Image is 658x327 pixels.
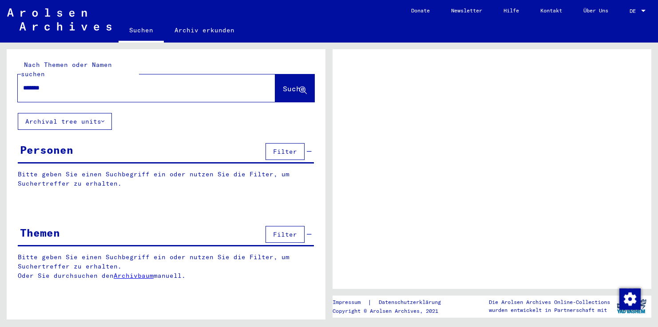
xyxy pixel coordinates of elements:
[615,295,648,317] img: yv_logo.png
[266,226,305,243] button: Filter
[619,288,641,310] img: Zustimmung ändern
[283,84,305,93] span: Suche
[119,19,164,43] a: Suchen
[630,8,639,14] span: DE
[619,288,640,309] div: Zustimmung ändern
[275,74,314,102] button: Suche
[273,148,297,156] span: Filter
[114,272,154,280] a: Archivbaum
[18,113,112,130] button: Archival tree units
[489,306,610,314] p: wurden entwickelt in Partnerschaft mit
[20,142,73,158] div: Personen
[333,307,452,315] p: Copyright © Arolsen Archives, 2021
[164,19,245,41] a: Archiv erkunden
[18,170,314,188] p: Bitte geben Sie einen Suchbegriff ein oder nutzen Sie die Filter, um Suchertreffer zu erhalten.
[333,298,452,307] div: |
[273,230,297,238] span: Filter
[266,143,305,160] button: Filter
[21,61,112,78] mat-label: Nach Themen oder Namen suchen
[333,298,368,307] a: Impressum
[20,225,60,241] div: Themen
[489,298,610,306] p: Die Arolsen Archives Online-Collections
[372,298,452,307] a: Datenschutzerklärung
[18,253,314,280] p: Bitte geben Sie einen Suchbegriff ein oder nutzen Sie die Filter, um Suchertreffer zu erhalten. O...
[7,8,111,31] img: Arolsen_neg.svg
